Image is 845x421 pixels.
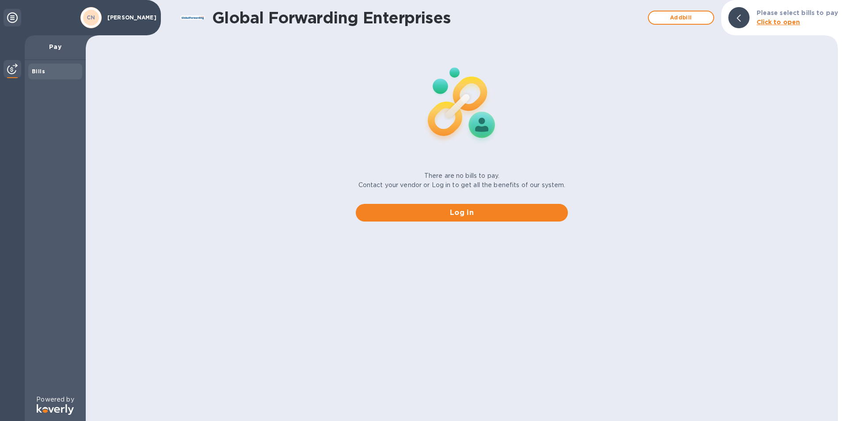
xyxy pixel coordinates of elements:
p: There are no bills to pay. Contact your vendor or Log in to get all the benefits of our system. [358,171,566,190]
img: Logo [37,404,74,415]
p: [PERSON_NAME] [107,15,152,21]
b: Please select bills to pay [757,9,838,16]
b: CN [87,14,95,21]
span: Add bill [656,12,706,23]
p: Pay [32,42,79,51]
button: Addbill [648,11,714,25]
h1: Global Forwarding Enterprises [212,8,643,27]
b: Click to open [757,19,800,26]
span: Log in [363,207,561,218]
p: Powered by [36,395,74,404]
button: Log in [356,204,568,222]
b: Bills [32,68,45,75]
